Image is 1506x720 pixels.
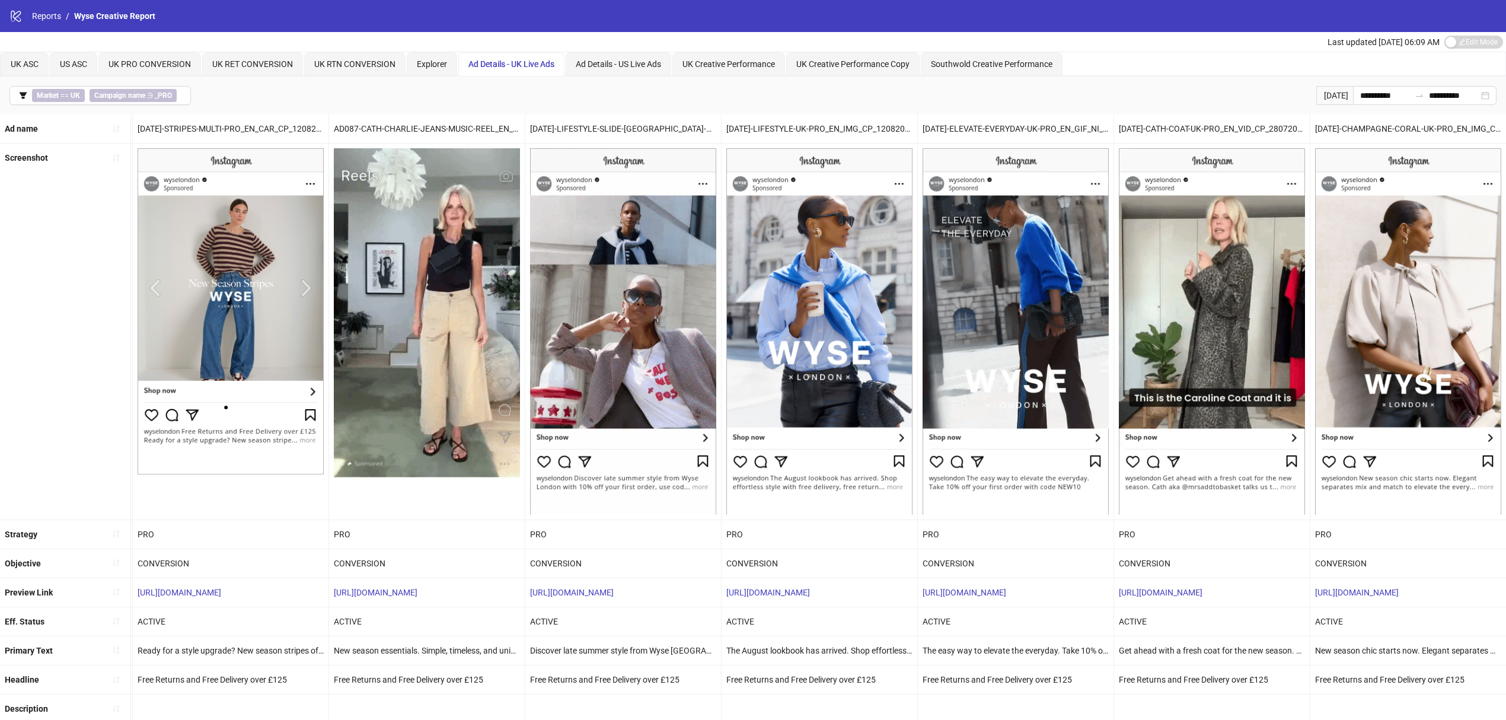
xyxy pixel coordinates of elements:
[682,59,775,69] span: UK Creative Performance
[112,676,120,684] span: sort-ascending
[1114,636,1310,665] div: Get ahead with a fresh coat for the new season. Cath aka @mrsaddtobasket talks us through the ins...
[1315,148,1501,514] img: Screenshot 120229138652200055
[66,9,69,23] li: /
[923,588,1006,597] a: [URL][DOMAIN_NAME]
[918,549,1113,578] div: CONVERSION
[530,588,614,597] a: [URL][DOMAIN_NAME]
[5,530,37,539] b: Strategy
[918,607,1113,636] div: ACTIVE
[1114,520,1310,549] div: PRO
[1119,588,1202,597] a: [URL][DOMAIN_NAME]
[1310,549,1506,578] div: CONVERSION
[417,59,447,69] span: Explorer
[138,588,221,597] a: [URL][DOMAIN_NAME]
[112,530,120,538] span: sort-ascending
[1310,636,1506,665] div: New season chic starts now. Elegant separates mix and match to elevate the everyday. Shop with 10...
[109,59,191,69] span: UK PRO CONVERSION
[71,91,80,100] b: UK
[5,559,41,568] b: Objective
[5,124,38,133] b: Ad name
[74,11,155,21] span: Wyse Creative Report
[30,9,63,23] a: Reports
[1415,91,1424,100] span: to
[918,520,1113,549] div: PRO
[334,148,520,479] img: Screenshot 120226551770270055
[468,59,554,69] span: Ad Details - UK Live Ads
[722,549,917,578] div: CONVERSION
[1114,549,1310,578] div: CONVERSION
[1310,665,1506,694] div: Free Returns and Free Delivery over £125
[329,520,525,549] div: PRO
[133,636,328,665] div: Ready for a style upgrade? New season stripes offer versatile, flattering looks with an instant e...
[5,588,53,597] b: Preview Link
[112,646,120,654] span: sort-ascending
[1415,91,1424,100] span: swap-right
[329,607,525,636] div: ACTIVE
[112,705,120,713] span: sort-ascending
[1114,665,1310,694] div: Free Returns and Free Delivery over £125
[5,617,44,626] b: Eff. Status
[722,114,917,143] div: [DATE]-LIFESTYLE-UK-PRO_EN_IMG_CP_12082025_F_CC_SC24_USP3_ECOM
[133,665,328,694] div: Free Returns and Free Delivery over £125
[918,665,1113,694] div: Free Returns and Free Delivery over £125
[796,59,910,69] span: UK Creative Performance Copy
[5,646,53,655] b: Primary Text
[329,549,525,578] div: CONVERSION
[1310,607,1506,636] div: ACTIVE
[133,549,328,578] div: CONVERSION
[112,588,120,596] span: sort-ascending
[112,154,120,162] span: sort-ascending
[1315,588,1399,597] a: [URL][DOMAIN_NAME]
[212,59,293,69] span: UK RET CONVERSION
[5,704,48,713] b: Description
[155,91,172,100] b: _PRO
[726,588,810,597] a: [URL][DOMAIN_NAME]
[918,114,1113,143] div: [DATE]-ELEVATE-EVERYDAY-UK-PRO_EN_GIF_NI_12082025_F_CC_SC24_USP3_ECOM
[525,665,721,694] div: Free Returns and Free Delivery over £125
[60,59,87,69] span: US ASC
[1316,86,1353,105] div: [DATE]
[329,114,525,143] div: AD087-CATH-CHARLIE-JEANS-MUSIC-REEL_EN_VID_CP_27062025_F_CC_SC13_USP11_NEWSEASON
[525,636,721,665] div: Discover late summer style from Wyse [GEOGRAPHIC_DATA] with 10% off your first order, use code NEW10
[722,636,917,665] div: The August lookbook has arrived. Shop effortless style with free delivery, free returns and 10% o...
[329,665,525,694] div: Free Returns and Free Delivery over £125
[525,607,721,636] div: ACTIVE
[1114,114,1310,143] div: [DATE]-CATH-COAT-UK-PRO_EN_VID_CP_28072025_F_CC_SC13_None_NEWSEASON
[1119,148,1305,514] img: Screenshot 120229138682750055
[722,665,917,694] div: Free Returns and Free Delivery over £125
[931,59,1052,69] span: Southwold Creative Performance
[112,125,120,133] span: sort-ascending
[133,114,328,143] div: [DATE]-STRIPES-MULTI-PRO_EN_CAR_CP_12082025_F_CC_SC3_USP3_ECOM
[1310,114,1506,143] div: [DATE]-CHAMPAGNE-CORAL-UK-PRO_EN_IMG_CP_28072025_F_CC_SC1_None_NEWSEASON
[133,520,328,549] div: PRO
[133,607,328,636] div: ACTIVE
[11,59,39,69] span: UK ASC
[37,91,59,100] b: Market
[726,148,912,514] img: Screenshot 120229972540920055
[525,114,721,143] div: [DATE]-LIFESTYLE-SLIDE-[GEOGRAPHIC_DATA]-PRO_EN_GIF_CP_12082025_F_CC_SC24_USP3_ECOM
[1114,607,1310,636] div: ACTIVE
[138,148,324,474] img: Screenshot 120229972590730055
[329,636,525,665] div: New season essentials. Simple, timeless, and uniquely Wyse.
[525,549,721,578] div: CONVERSION
[923,148,1109,514] img: Screenshot 120229972577010055
[530,148,716,514] img: Screenshot 120229972568020055
[334,588,417,597] a: [URL][DOMAIN_NAME]
[90,89,177,102] span: ∋
[94,91,145,100] b: Campaign name
[5,675,39,684] b: Headline
[112,559,120,567] span: sort-ascending
[9,86,191,105] button: Market == UKCampaign name ∋ _PRO
[525,520,721,549] div: PRO
[32,89,85,102] span: ==
[5,153,48,163] b: Screenshot
[1310,520,1506,549] div: PRO
[722,607,917,636] div: ACTIVE
[722,520,917,549] div: PRO
[112,617,120,625] span: sort-ascending
[918,636,1113,665] div: The easy way to elevate the everyday. Take 10% off your first order with code NEW10
[19,91,27,100] span: filter
[1328,37,1440,47] span: Last updated [DATE] 06:09 AM
[314,59,395,69] span: UK RTN CONVERSION
[576,59,661,69] span: Ad Details - US Live Ads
